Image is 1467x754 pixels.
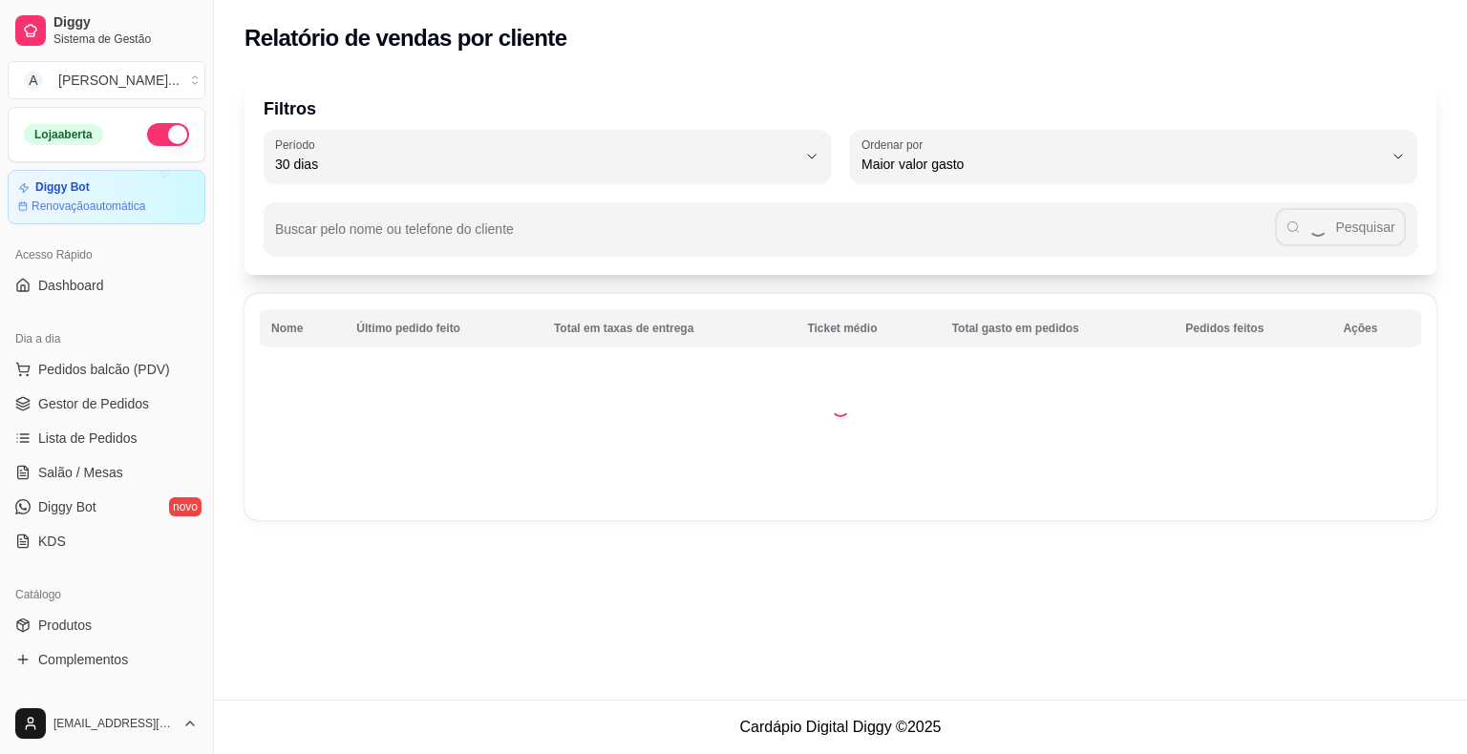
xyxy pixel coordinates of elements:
[861,155,1383,174] span: Maior valor gasto
[35,180,90,195] article: Diggy Bot
[264,130,831,183] button: Período30 dias
[850,130,1417,183] button: Ordenar porMaior valor gasto
[264,95,1417,122] p: Filtros
[8,579,205,610] div: Catálogo
[8,8,205,53] a: DiggySistema de Gestão
[8,701,205,746] button: [EMAIL_ADDRESS][DOMAIN_NAME]
[275,155,797,174] span: 30 dias
[8,492,205,522] a: Diggy Botnovo
[24,71,43,90] span: A
[38,532,66,551] span: KDS
[38,429,138,448] span: Lista de Pedidos
[8,526,205,556] a: KDS
[53,716,175,731] span: [EMAIL_ADDRESS][DOMAIN_NAME]
[8,388,205,419] a: Gestor de Pedidos
[147,123,189,146] button: Alterar Status
[8,61,205,99] button: Select a team
[8,644,205,675] a: Complementos
[38,650,128,669] span: Complementos
[275,136,321,153] label: Período
[8,354,205,385] button: Pedidos balcão (PDV)
[8,457,205,488] a: Salão / Mesas
[214,700,1467,754] footer: Cardápio Digital Diggy © 2025
[38,497,96,516] span: Diggy Bot
[8,170,205,224] a: Diggy BotRenovaçãoautomática
[32,199,145,214] article: Renovação automática
[275,227,1275,246] input: Buscar pelo nome ou telefone do cliente
[8,324,205,354] div: Dia a dia
[244,23,567,53] h2: Relatório de vendas por cliente
[38,360,170,379] span: Pedidos balcão (PDV)
[58,71,180,90] div: [PERSON_NAME] ...
[8,423,205,453] a: Lista de Pedidos
[38,616,92,635] span: Produtos
[8,610,205,640] a: Produtos
[24,124,103,145] div: Loja aberta
[8,270,205,301] a: Dashboard
[53,31,198,47] span: Sistema de Gestão
[8,240,205,270] div: Acesso Rápido
[831,398,850,417] div: Loading
[38,394,149,413] span: Gestor de Pedidos
[53,14,198,31] span: Diggy
[861,136,929,153] label: Ordenar por
[38,276,104,295] span: Dashboard
[38,463,123,482] span: Salão / Mesas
